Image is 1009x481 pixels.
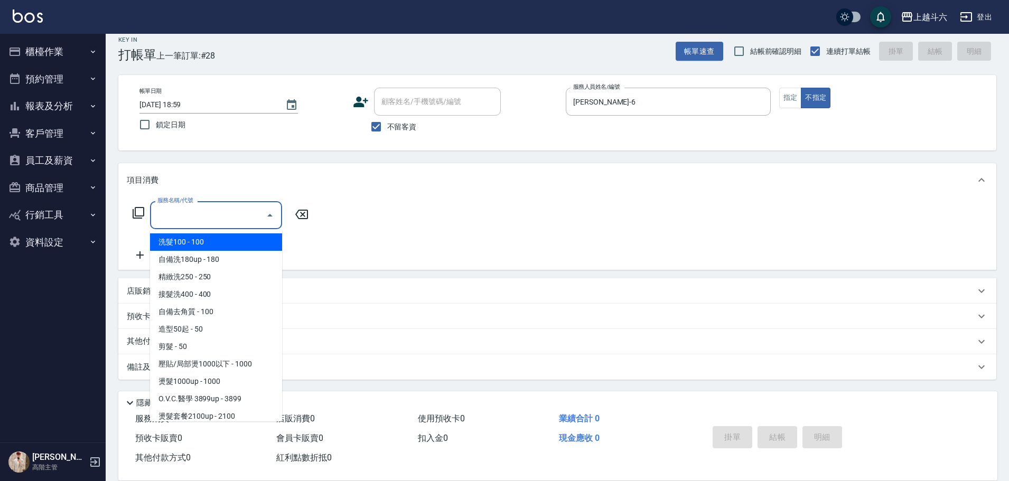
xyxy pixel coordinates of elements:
[261,207,278,224] button: Close
[4,201,101,229] button: 行銷工具
[135,452,191,463] span: 其他付款方式 0
[32,463,86,472] p: 高階主管
[573,83,620,91] label: 服務人員姓名/編號
[150,286,282,303] span: 接髮洗400 - 400
[4,92,101,120] button: 報表及分析
[127,175,158,186] p: 項目消費
[779,88,802,108] button: 指定
[750,46,802,57] span: 結帳前確認明細
[127,362,166,373] p: 備註及來源
[135,433,182,443] span: 預收卡販賣 0
[150,233,282,251] span: 洗髮100 - 100
[118,163,996,197] div: 項目消費
[156,49,216,62] span: 上一筆訂單:#28
[127,336,180,347] p: 其他付款方式
[559,433,600,443] span: 現金應收 0
[136,398,184,409] p: 隱藏業績明細
[127,311,166,322] p: 預收卡販賣
[156,119,185,130] span: 鎖定日期
[801,88,830,108] button: 不指定
[118,329,996,354] div: 其他付款方式
[418,433,448,443] span: 扣入金 0
[276,413,315,423] span: 店販消費 0
[4,229,101,256] button: 資料設定
[139,87,162,95] label: 帳單日期
[276,452,332,463] span: 紅利點數折抵 0
[956,7,996,27] button: 登出
[135,413,174,423] span: 服務消費 0
[896,6,951,28] button: 上越斗六
[559,413,600,423] span: 業績合計 0
[118,48,156,62] h3: 打帳單
[32,452,86,463] h5: [PERSON_NAME]
[150,320,282,338] span: 造型50起 - 50
[139,96,275,114] input: YYYY/MM/DD hh:mm
[157,196,193,204] label: 服務名稱/代號
[913,11,947,24] div: 上越斗六
[150,251,282,268] span: 自備洗180up - 180
[4,147,101,174] button: 員工及薪資
[4,65,101,93] button: 預約管理
[4,38,101,65] button: 櫃檯作業
[150,390,282,408] span: O.V.C.醫學 3899up - 3899
[150,303,282,320] span: 自備去角質 - 100
[150,268,282,286] span: 精緻洗250 - 250
[118,36,156,43] h2: Key In
[150,408,282,425] span: 燙髮套餐2100up - 2100
[118,278,996,304] div: 店販銷售
[826,46,871,57] span: 連續打單結帳
[150,338,282,355] span: 剪髮 - 50
[676,42,723,61] button: 帳單速查
[8,451,30,473] img: Person
[279,92,304,118] button: Choose date, selected date is 2025-10-12
[4,174,101,202] button: 商品管理
[418,413,465,423] span: 使用預收卡 0
[4,120,101,147] button: 客戶管理
[118,354,996,380] div: 備註及來源
[150,355,282,373] span: 壓貼/局部燙1000以下 - 1000
[13,10,43,23] img: Logo
[387,121,417,133] span: 不留客資
[870,6,891,27] button: save
[150,373,282,390] span: 燙髮1000up - 1000
[276,433,323,443] span: 會員卡販賣 0
[118,304,996,329] div: 預收卡販賣
[127,286,158,297] p: 店販銷售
